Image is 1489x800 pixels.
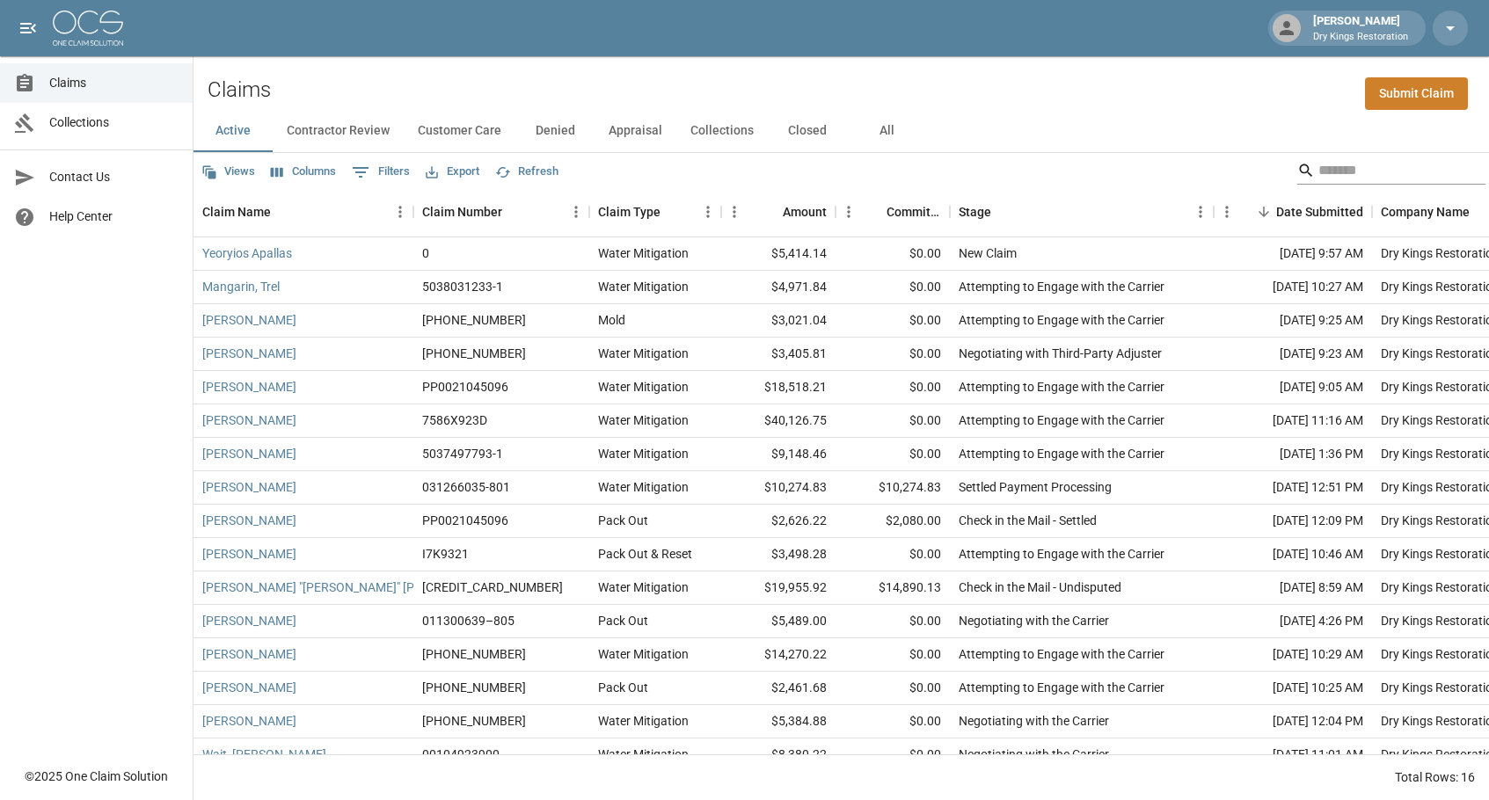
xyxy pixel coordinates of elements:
div: 7586X923D [422,411,487,429]
button: Sort [502,200,527,224]
div: Claim Name [193,187,413,236]
div: $0.00 [836,638,950,672]
div: Water Mitigation [598,411,689,429]
div: Search [1297,156,1485,188]
button: Appraisal [595,110,676,152]
div: [DATE] 11:16 AM [1214,404,1372,438]
button: Customer Care [404,110,515,152]
div: 01-008-959086 [422,645,526,663]
div: Amount [721,187,836,236]
div: Attempting to Engage with the Carrier [959,645,1164,663]
button: Contractor Review [273,110,404,152]
div: [DATE] 10:29 AM [1214,638,1372,672]
div: 5033062247-1-1 [422,578,563,596]
div: $0.00 [836,371,950,404]
div: 5038031233-1 [422,278,503,295]
div: Check in the Mail - Undisputed [959,578,1121,596]
div: Claim Number [413,187,589,236]
div: 031266035-801 [422,478,510,496]
a: [PERSON_NAME] [202,712,296,730]
div: [DATE] 4:26 PM [1214,605,1372,638]
div: Date Submitted [1214,187,1372,236]
div: [DATE] 8:59 AM [1214,571,1372,605]
a: [PERSON_NAME] [202,545,296,563]
a: [PERSON_NAME] [202,378,296,396]
div: Water Mitigation [598,645,689,663]
div: Pack Out [598,679,648,696]
div: Pack Out & Reset [598,545,692,563]
div: [DATE] 9:23 AM [1214,338,1372,371]
div: $3,498.28 [721,538,836,571]
div: [DATE] 9:57 AM [1214,237,1372,271]
p: Dry Kings Restoration [1313,30,1408,45]
div: $2,080.00 [836,505,950,538]
div: Company Name [1381,187,1470,236]
div: Claim Name [202,187,271,236]
button: Menu [695,199,721,225]
button: open drawer [11,11,46,46]
a: [PERSON_NAME] [202,645,296,663]
h2: Claims [208,77,271,103]
div: $9,148.46 [721,438,836,471]
div: $3,021.04 [721,304,836,338]
button: Sort [862,200,887,224]
div: Attempting to Engage with the Carrier [959,378,1164,396]
div: Claim Number [422,187,502,236]
span: Help Center [49,207,179,226]
a: Yeoryios Apallas [202,244,292,262]
div: Negotiating with the Carrier [959,712,1109,730]
a: [PERSON_NAME] [202,411,296,429]
div: 1006-26-7316 [422,712,526,730]
button: Sort [758,200,783,224]
a: [PERSON_NAME] [202,345,296,362]
div: I7K9321 [422,545,469,563]
div: Committed Amount [887,187,941,236]
div: $2,461.68 [721,672,836,705]
a: [PERSON_NAME] "[PERSON_NAME]" [PERSON_NAME] [202,578,497,596]
div: $10,274.83 [836,471,950,505]
a: Submit Claim [1365,77,1468,110]
div: PP0021045096 [422,512,508,529]
a: Mangarin, Trel [202,278,280,295]
button: Show filters [347,158,414,186]
button: Closed [768,110,847,152]
a: [PERSON_NAME] [202,445,296,462]
button: Sort [991,200,1016,224]
div: $14,890.13 [836,571,950,605]
button: All [847,110,926,152]
div: $4,971.84 [721,271,836,304]
div: [DATE] 12:09 PM [1214,505,1372,538]
span: Claims [49,74,179,92]
div: $2,626.22 [721,505,836,538]
div: Water Mitigation [598,712,689,730]
div: Attempting to Engage with the Carrier [959,278,1164,295]
button: Menu [836,199,862,225]
div: $0.00 [836,404,950,438]
div: Water Mitigation [598,278,689,295]
button: Menu [1214,199,1240,225]
div: Pack Out [598,512,648,529]
div: [DATE] 10:25 AM [1214,672,1372,705]
div: Pack Out [598,612,648,629]
div: $5,414.14 [721,237,836,271]
button: Active [193,110,273,152]
div: Negotiating with the Carrier [959,612,1109,629]
div: Water Mitigation [598,244,689,262]
span: Contact Us [49,168,179,186]
div: $5,489.00 [721,605,836,638]
div: Water Mitigation [598,578,689,596]
div: [PERSON_NAME] [1306,12,1415,44]
img: ocs-logo-white-transparent.png [53,11,123,46]
div: Water Mitigation [598,345,689,362]
div: $40,126.75 [721,404,836,438]
button: Denied [515,110,595,152]
button: Sort [271,200,296,224]
div: Attempting to Engage with the Carrier [959,445,1164,462]
button: Views [197,158,259,185]
div: 0 [422,244,429,262]
a: [PERSON_NAME] [202,679,296,696]
div: 1006-30-9191 [422,311,526,329]
div: Claim Type [598,187,661,236]
div: New Claim [959,244,1017,262]
div: $18,518.21 [721,371,836,404]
